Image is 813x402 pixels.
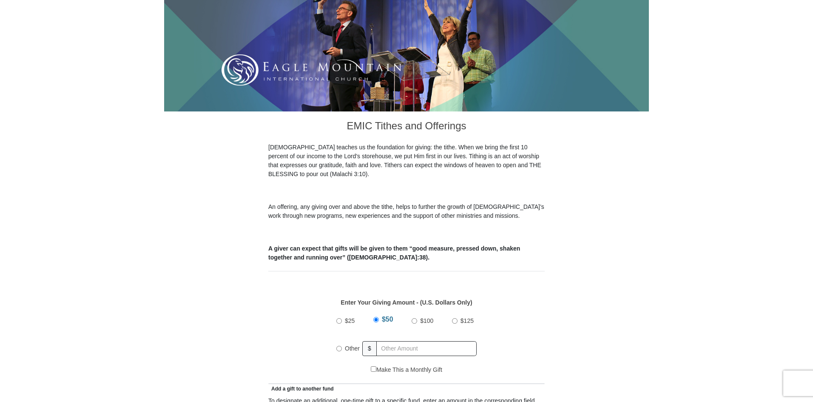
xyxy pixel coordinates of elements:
b: A giver can expect that gifts will be given to them “good measure, pressed down, shaken together ... [268,245,520,261]
span: $ [362,341,377,356]
span: $100 [420,317,433,324]
label: Make This a Monthly Gift [371,365,442,374]
span: $125 [461,317,474,324]
strong: Enter Your Giving Amount - (U.S. Dollars Only) [341,299,472,306]
span: Other [345,345,360,352]
input: Make This a Monthly Gift [371,366,376,372]
p: An offering, any giving over and above the tithe, helps to further the growth of [DEMOGRAPHIC_DAT... [268,202,545,220]
p: [DEMOGRAPHIC_DATA] teaches us the foundation for giving: the tithe. When we bring the first 10 pe... [268,143,545,179]
h3: EMIC Tithes and Offerings [268,111,545,143]
span: $50 [382,316,393,323]
span: $25 [345,317,355,324]
span: Add a gift to another fund [268,386,334,392]
input: Other Amount [376,341,477,356]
